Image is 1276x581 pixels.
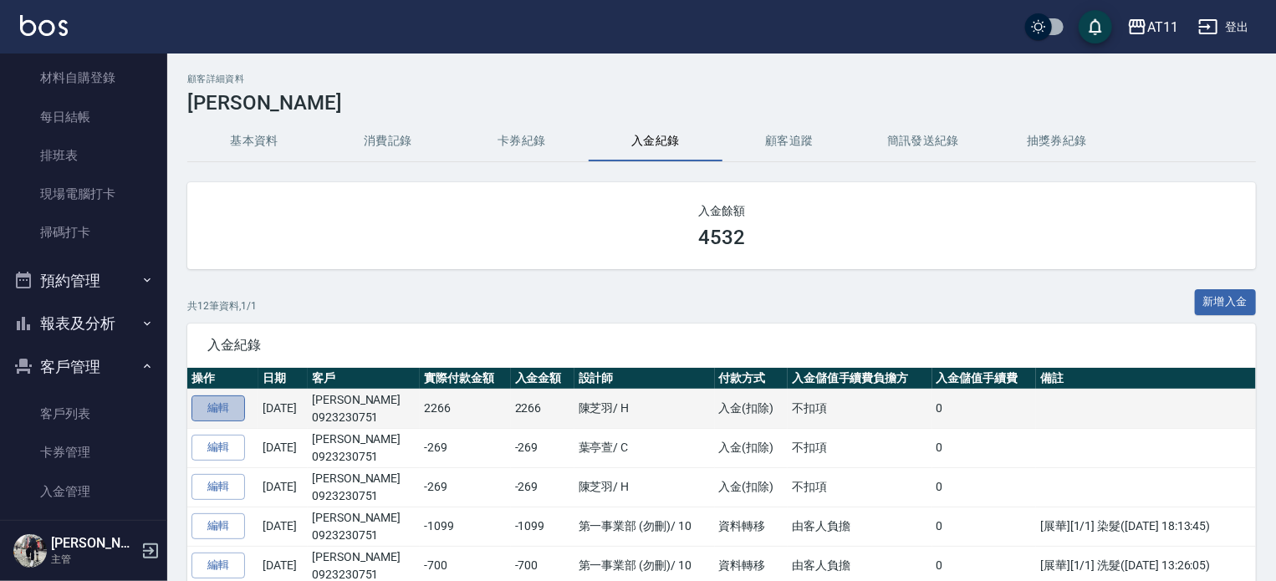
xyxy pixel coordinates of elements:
[7,395,161,433] a: 客戶列表
[13,534,47,568] img: Person
[455,121,589,161] button: 卡券紀錄
[258,368,308,390] th: 日期
[308,368,420,390] th: 客戶
[511,428,574,467] td: -269
[312,487,416,505] p: 0923230751
[7,136,161,175] a: 排班表
[715,389,788,428] td: 入金(扣除)
[715,467,788,507] td: 入金(扣除)
[420,507,510,546] td: -1099
[258,428,308,467] td: [DATE]
[7,302,161,345] button: 報表及分析
[207,337,1236,354] span: 入金紀錄
[7,98,161,136] a: 每日結帳
[7,345,161,389] button: 客戶管理
[187,121,321,161] button: 基本資料
[321,121,455,161] button: 消費記錄
[420,389,510,428] td: 2266
[7,433,161,471] a: 卡券管理
[788,467,932,507] td: 不扣項
[1192,12,1256,43] button: 登出
[1147,17,1178,38] div: AT11
[308,428,420,467] td: [PERSON_NAME]
[932,467,1036,507] td: 0
[187,74,1256,84] h2: 顧客詳細資料
[715,368,788,390] th: 付款方式
[258,507,308,546] td: [DATE]
[312,409,416,426] p: 0923230751
[187,298,257,313] p: 共 12 筆資料, 1 / 1
[574,389,715,428] td: 陳芝羽 / H
[191,553,245,578] a: 編輯
[7,213,161,252] a: 掃碼打卡
[7,259,161,303] button: 預約管理
[7,59,161,97] a: 材料自購登錄
[7,517,161,561] button: 員工及薪資
[187,91,1256,115] h3: [PERSON_NAME]
[20,15,68,36] img: Logo
[788,389,932,428] td: 不扣項
[191,435,245,461] a: 編輯
[715,507,788,546] td: 資料轉移
[511,467,574,507] td: -269
[258,389,308,428] td: [DATE]
[1120,10,1185,44] button: AT11
[7,472,161,511] a: 入金管理
[574,428,715,467] td: 葉亭萱 / C
[511,368,574,390] th: 入金金額
[420,368,510,390] th: 實際付款金額
[589,121,722,161] button: 入金紀錄
[511,507,574,546] td: -1099
[258,467,308,507] td: [DATE]
[511,389,574,428] td: 2266
[1195,289,1257,315] button: 新增入金
[788,368,932,390] th: 入金儲值手續費負擔方
[7,175,161,213] a: 現場電腦打卡
[207,202,1236,219] h2: 入金餘額
[312,448,416,466] p: 0923230751
[191,474,245,500] a: 編輯
[856,121,990,161] button: 簡訊發送紀錄
[574,368,715,390] th: 設計師
[932,428,1036,467] td: 0
[1079,10,1112,43] button: save
[1036,507,1256,546] td: [展華][1/1] 染髮([DATE] 18:13:45)
[51,552,136,567] p: 主管
[187,368,258,390] th: 操作
[191,395,245,421] a: 編輯
[932,389,1036,428] td: 0
[788,428,932,467] td: 不扣項
[308,389,420,428] td: [PERSON_NAME]
[51,535,136,552] h5: [PERSON_NAME]
[698,226,745,249] h3: 4532
[574,507,715,546] td: 第一事業部 (勿刪) / 10
[932,507,1036,546] td: 0
[574,467,715,507] td: 陳芝羽 / H
[722,121,856,161] button: 顧客追蹤
[788,507,932,546] td: 由客人負擔
[420,428,510,467] td: -269
[420,467,510,507] td: -269
[715,428,788,467] td: 入金(扣除)
[1036,368,1256,390] th: 備註
[191,513,245,539] a: 編輯
[308,507,420,546] td: [PERSON_NAME]
[308,467,420,507] td: [PERSON_NAME]
[932,368,1036,390] th: 入金儲值手續費
[990,121,1124,161] button: 抽獎券紀錄
[312,527,416,544] p: 0923230751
